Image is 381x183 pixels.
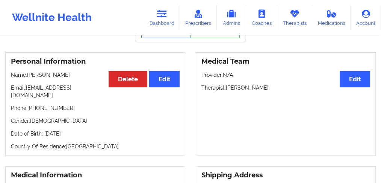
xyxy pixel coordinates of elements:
h3: Medical Information [11,171,180,180]
button: Edit [149,71,180,87]
a: Prescribers [180,5,217,30]
p: Country Of Residence: [GEOGRAPHIC_DATA] [11,143,180,150]
a: Admins [217,5,246,30]
a: Therapists [277,5,312,30]
p: Provider: N/A [201,71,370,79]
a: Dashboard [144,5,180,30]
h3: Shipping Address [201,171,370,180]
p: Date of Birth: [DATE] [11,130,180,137]
a: Account [351,5,381,30]
h3: Medical Team [201,57,370,66]
h3: Personal Information [11,57,180,66]
a: Medications [312,5,351,30]
p: Gender: [DEMOGRAPHIC_DATA] [11,117,180,125]
a: Coaches [246,5,277,30]
p: Email: [EMAIL_ADDRESS][DOMAIN_NAME] [11,84,180,99]
p: Therapist: [PERSON_NAME] [201,84,370,91]
p: Name: [PERSON_NAME] [11,71,180,79]
p: Phone: [PHONE_NUMBER] [11,104,180,112]
button: Delete [109,71,147,87]
button: Edit [340,71,370,87]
